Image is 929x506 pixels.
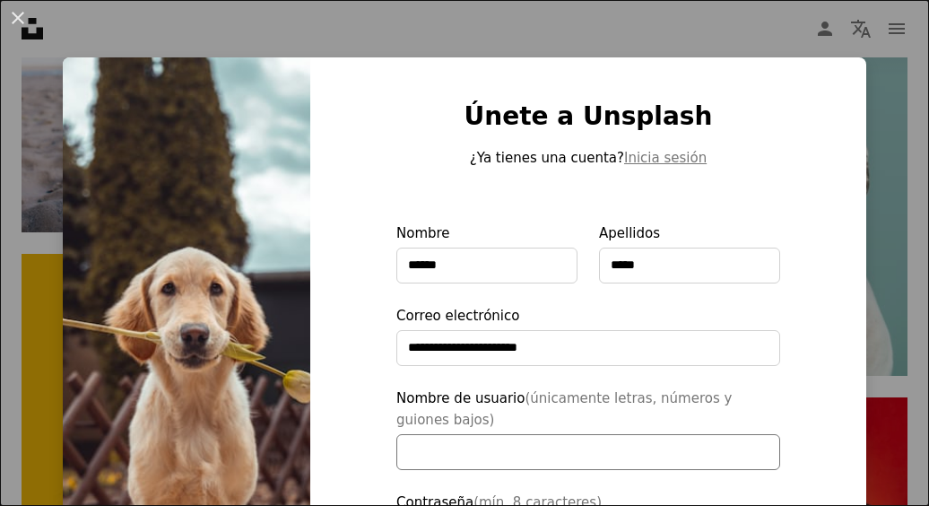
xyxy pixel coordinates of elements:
[396,388,780,470] label: Nombre de usuario
[396,100,780,133] h1: Únete a Unsplash
[396,434,780,470] input: Nombre de usuario(únicamente letras, números y guiones bajos)
[624,147,707,169] button: Inicia sesión
[396,248,577,284] input: Nombre
[396,390,732,428] span: (únicamente letras, números y guiones bajos)
[396,222,577,284] label: Nombre
[396,147,780,169] p: ¿Ya tienes una cuenta?
[396,330,780,366] input: Correo electrónico
[599,222,780,284] label: Apellidos
[396,305,780,366] label: Correo electrónico
[599,248,780,284] input: Apellidos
